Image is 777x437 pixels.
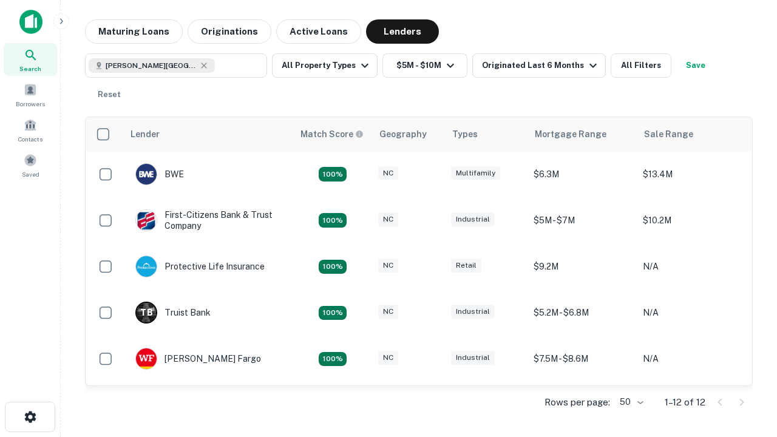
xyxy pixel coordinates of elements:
[106,60,197,71] span: [PERSON_NAME][GEOGRAPHIC_DATA], [GEOGRAPHIC_DATA]
[378,305,398,319] div: NC
[378,166,398,180] div: NC
[276,19,361,44] button: Active Loans
[22,169,39,179] span: Saved
[716,301,777,359] iframe: Chat Widget
[528,243,637,290] td: $9.2M
[528,197,637,243] td: $5M - $7M
[378,259,398,273] div: NC
[611,53,671,78] button: All Filters
[16,99,45,109] span: Borrowers
[528,336,637,382] td: $7.5M - $8.6M
[319,352,347,367] div: Matching Properties: 2, hasApolloMatch: undefined
[4,78,57,111] a: Borrowers
[472,53,606,78] button: Originated Last 6 Months
[378,212,398,226] div: NC
[140,307,152,319] p: T B
[637,382,746,428] td: N/A
[4,113,57,146] a: Contacts
[300,127,364,141] div: Capitalize uses an advanced AI algorithm to match your search with the best lender. The match sco...
[545,395,610,410] p: Rows per page:
[482,58,600,73] div: Originated Last 6 Months
[676,53,715,78] button: Save your search to get updates of matches that match your search criteria.
[528,117,637,151] th: Mortgage Range
[188,19,271,44] button: Originations
[85,19,183,44] button: Maturing Loans
[445,117,528,151] th: Types
[19,64,41,73] span: Search
[535,127,606,141] div: Mortgage Range
[452,127,478,141] div: Types
[637,151,746,197] td: $13.4M
[528,382,637,428] td: $8.8M
[293,117,372,151] th: Capitalize uses an advanced AI algorithm to match your search with the best lender. The match sco...
[528,290,637,336] td: $5.2M - $6.8M
[372,117,445,151] th: Geography
[451,212,495,226] div: Industrial
[135,348,261,370] div: [PERSON_NAME] Fargo
[123,117,293,151] th: Lender
[382,53,467,78] button: $5M - $10M
[135,209,281,231] div: First-citizens Bank & Trust Company
[644,127,693,141] div: Sale Range
[637,243,746,290] td: N/A
[319,167,347,181] div: Matching Properties: 2, hasApolloMatch: undefined
[135,163,184,185] div: BWE
[451,259,481,273] div: Retail
[637,290,746,336] td: N/A
[19,10,42,34] img: capitalize-icon.png
[4,43,57,76] a: Search
[451,305,495,319] div: Industrial
[366,19,439,44] button: Lenders
[90,83,129,107] button: Reset
[451,166,500,180] div: Multifamily
[136,256,157,277] img: picture
[4,149,57,181] a: Saved
[637,336,746,382] td: N/A
[136,164,157,185] img: picture
[665,395,705,410] p: 1–12 of 12
[136,210,157,231] img: picture
[528,151,637,197] td: $6.3M
[272,53,378,78] button: All Property Types
[18,134,42,144] span: Contacts
[637,197,746,243] td: $10.2M
[319,306,347,320] div: Matching Properties: 3, hasApolloMatch: undefined
[319,260,347,274] div: Matching Properties: 2, hasApolloMatch: undefined
[378,351,398,365] div: NC
[300,127,361,141] h6: Match Score
[131,127,160,141] div: Lender
[637,117,746,151] th: Sale Range
[135,256,265,277] div: Protective Life Insurance
[135,302,211,324] div: Truist Bank
[615,393,645,411] div: 50
[136,348,157,369] img: picture
[319,213,347,228] div: Matching Properties: 2, hasApolloMatch: undefined
[379,127,427,141] div: Geography
[451,351,495,365] div: Industrial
